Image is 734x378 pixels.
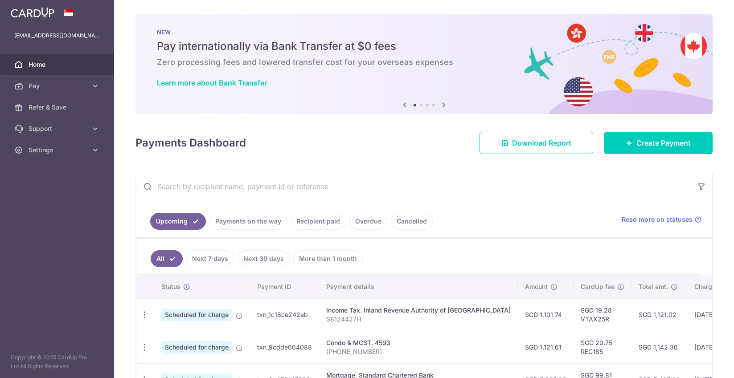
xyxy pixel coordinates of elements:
[157,28,691,36] p: NEW
[135,135,246,151] h4: Payments Dashboard
[293,250,363,267] a: More than 1 month
[250,275,319,298] th: Payment ID
[29,146,87,154] span: Settings
[157,57,691,68] h6: Zero processing fees and lowered transfer cost for your overseas expenses
[622,215,701,224] a: Read more on statuses
[250,298,319,331] td: txn_1c18ce242ab
[525,282,548,291] span: Amount
[631,298,687,331] td: SGD 1,121.02
[694,282,731,291] span: Charge date
[622,215,693,224] span: Read more on statuses
[135,14,713,114] img: Bank transfer banner
[157,78,267,87] a: Learn more about Bank Transfer
[326,338,511,347] div: Condo & MCST. 4593
[29,103,87,112] span: Refer & Save
[29,60,87,69] span: Home
[161,341,232,354] span: Scheduled for charge
[157,39,691,53] h5: Pay internationally via Bank Transfer at $0 fees
[631,331,687,363] td: SGD 1,142.36
[29,124,87,133] span: Support
[209,213,287,230] a: Payments on the way
[574,331,631,363] td: SGD 20.75 REC185
[14,31,100,40] p: [EMAIL_ADDRESS][DOMAIN_NAME]
[326,306,511,315] div: Income Tax. Inland Revenue Authority of [GEOGRAPHIC_DATA]
[326,315,511,324] p: S8124427H
[604,132,713,154] a: Create Payment
[250,331,319,363] td: txn_9cdde664088
[238,250,290,267] a: Next 30 days
[574,298,631,331] td: SGD 19.28 VTAX25R
[480,132,593,154] a: Download Report
[186,250,234,267] a: Next 7 days
[636,138,691,148] span: Create Payment
[136,172,691,201] input: Search by recipient name, payment id or reference
[518,331,574,363] td: SGD 1,121.61
[161,282,180,291] span: Status
[512,138,571,148] span: Download Report
[151,250,183,267] a: All
[349,213,387,230] a: Overdue
[639,282,668,291] span: Total amt.
[518,298,574,331] td: SGD 1,101.74
[150,213,206,230] a: Upcoming
[161,309,232,321] span: Scheduled for charge
[326,347,511,356] p: [PHONE_NUMBER]
[319,275,518,298] th: Payment details
[11,7,54,18] img: CardUp
[29,81,87,90] span: Pay
[581,282,615,291] span: CardUp fee
[391,213,433,230] a: Cancelled
[291,213,346,230] a: Recipient paid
